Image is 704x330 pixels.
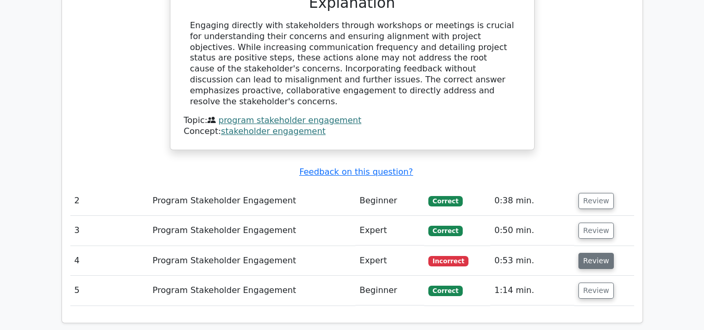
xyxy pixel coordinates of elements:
[355,276,424,305] td: Beginner
[428,226,462,236] span: Correct
[490,186,574,216] td: 0:38 min.
[149,246,355,276] td: Program Stakeholder Engagement
[299,167,413,177] a: Feedback on this question?
[149,216,355,246] td: Program Stakeholder Engagement
[149,276,355,305] td: Program Stakeholder Engagement
[218,115,361,125] a: program stakeholder engagement
[490,216,574,246] td: 0:50 min.
[70,276,149,305] td: 5
[355,216,424,246] td: Expert
[190,20,514,107] div: Engaging directly with stakeholders through workshops or meetings is crucial for understanding th...
[70,216,149,246] td: 3
[355,246,424,276] td: Expert
[70,186,149,216] td: 2
[490,246,574,276] td: 0:53 min.
[428,286,462,296] span: Correct
[578,193,614,209] button: Review
[184,115,521,126] div: Topic:
[70,246,149,276] td: 4
[490,276,574,305] td: 1:14 min.
[149,186,355,216] td: Program Stakeholder Engagement
[578,253,614,269] button: Review
[184,126,521,137] div: Concept:
[355,186,424,216] td: Beginner
[221,126,326,136] a: stakeholder engagement
[428,256,468,266] span: Incorrect
[428,196,462,206] span: Correct
[578,223,614,239] button: Review
[578,283,614,299] button: Review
